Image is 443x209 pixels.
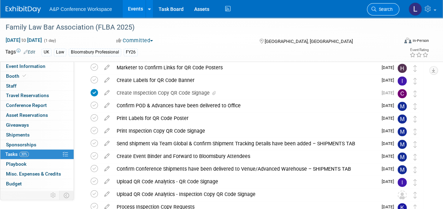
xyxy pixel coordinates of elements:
span: Event Information [6,63,45,69]
img: Matt Hambridge [398,102,407,111]
a: Sponsorships [0,140,74,150]
div: Create Inspection Copy QR Code Signage [113,87,377,99]
a: ROI, Objectives & ROO [0,189,74,198]
span: [DATE] [382,154,398,159]
a: edit [101,90,113,96]
img: Matt Hambridge [398,165,407,174]
div: FY26 [124,49,138,56]
i: Move task [413,141,417,148]
a: edit [101,153,113,159]
img: Matt Hambridge [398,140,407,149]
span: [DATE] [382,166,398,171]
a: Booth [0,71,74,81]
div: Bloomsbury Professional [69,49,121,56]
a: Shipments [0,130,74,140]
i: Move task [413,192,417,198]
div: Family Law Bar Association (FLBA 2025) [3,21,393,34]
div: Send shipment via Team Global & Confirm Shipment Tracking Details have been added – SHIPMENTS TAB [113,138,377,150]
a: Asset Reservations [0,110,74,120]
td: Personalize Event Tab Strip [47,191,60,200]
a: Edit [24,50,35,55]
a: edit [101,102,113,109]
div: Create Event Binder and Forward to Bloomsbury Attendees [113,150,377,162]
a: Event Information [0,62,74,71]
a: Misc. Expenses & Credits [0,169,74,179]
i: Move task [413,103,417,110]
a: edit [101,178,113,185]
a: Travel Reservations [0,91,74,100]
img: Matt Hambridge [398,127,407,136]
span: Conference Report [6,102,47,108]
div: Confirm POD & Advances have been delivered to Office [113,100,377,112]
i: Move task [413,116,417,122]
a: Tasks30% [0,150,74,159]
span: A&P Conference Workspace [49,6,112,12]
a: edit [101,64,113,71]
span: Misc. Expenses & Credits [6,171,61,177]
div: Upload QR Code Analytics - Inspection Copy QR Code Signage [113,188,383,200]
span: Travel Reservations [6,93,49,98]
span: [DATE] [382,78,398,83]
span: Tasks [5,151,29,157]
span: 30% [19,152,29,157]
img: Ira Sumarno [398,76,407,85]
span: [DATE] [382,128,398,133]
img: Format-Inperson.png [404,38,411,43]
span: Budget [6,181,22,186]
img: Ira Sumarno [398,178,407,187]
a: edit [101,191,113,197]
button: Committed [114,37,156,44]
img: Matt Hambridge [398,114,407,123]
i: Booth reservation complete [23,74,26,78]
i: Move task [413,179,417,186]
a: edit [101,128,113,134]
span: ROI, Objectives & ROO [6,191,53,196]
span: [DATE] [DATE] [5,37,42,43]
div: Law [54,49,66,56]
div: UK [42,49,51,56]
td: Tags [5,48,35,56]
span: Booth [6,73,27,79]
i: Move task [413,65,417,72]
a: edit [101,166,113,172]
div: Confirm Conference Shipments have been delivered to Venue/Advanced Warehouse – SHIPMENTS TAB [113,163,377,175]
i: Move task [413,128,417,135]
span: [DATE] [382,103,398,108]
span: to [20,37,27,43]
span: Search [376,7,393,12]
span: (1 day) [43,38,56,43]
a: Giveaways [0,120,74,130]
span: Giveaways [6,122,29,128]
span: Staff [6,83,17,89]
span: [DATE] [382,141,398,146]
a: edit [101,140,113,147]
div: Event Rating [410,48,429,52]
div: Print Labels for QR Code Poster [113,112,377,124]
span: Sponsorships [6,142,36,147]
i: Move task [413,166,417,173]
a: edit [101,77,113,83]
a: Conference Report [0,101,74,110]
span: [DATE] [382,116,398,121]
span: [DATE] [382,65,398,70]
span: [DATE] [382,90,398,95]
img: ExhibitDay [6,6,41,13]
i: Move task [413,90,417,97]
a: Budget [0,179,74,189]
span: [GEOGRAPHIC_DATA], [GEOGRAPHIC_DATA] [265,39,353,44]
div: Upload QR Code Analytics - QR Code Signage [113,176,377,188]
img: Louise Morgan [408,2,422,16]
td: Toggle Event Tabs [60,191,74,200]
div: Print Inspection Copy QR Code Signage [113,125,377,137]
i: Move task [413,154,417,160]
div: In-Person [412,38,429,43]
img: Christine Ritchlin [398,89,407,98]
i: Move task [413,78,417,84]
span: Shipments [6,132,30,138]
a: Staff [0,81,74,91]
img: Matt Hambridge [398,152,407,161]
span: Asset Reservations [6,112,48,118]
div: Create Labels for QR Code Banner [113,74,377,86]
span: [DATE] [382,179,398,184]
div: Event Format [367,37,429,47]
